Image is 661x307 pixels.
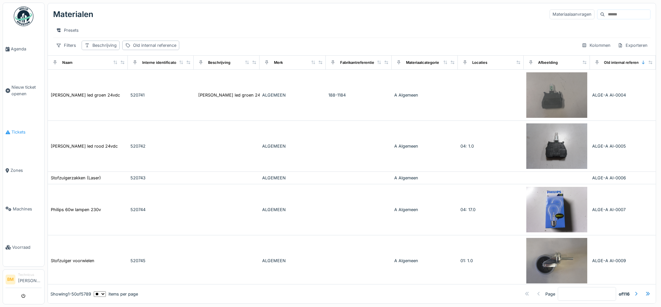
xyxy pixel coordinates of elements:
a: Zones [3,151,44,190]
span: 04: 17.0 [460,207,476,212]
div: Philips 60w lampen 230v [51,207,101,213]
div: 188-1184 [328,92,389,98]
div: ALGE-A Al-0006 [593,175,653,181]
div: Beschrijving [92,42,117,48]
div: 520743 [130,175,191,181]
div: ALGE-A Al-0005 [593,143,653,149]
div: ALGE-A Al-0004 [593,92,653,98]
span: 04: 1.0 [460,144,474,149]
div: [PERSON_NAME] led groen 24vdc [198,92,267,98]
div: ALGEMEEN [262,92,323,98]
div: Stofzuigerzakken (Laser) [51,175,101,181]
div: Afbeelding [538,60,558,65]
div: ALGE-A Al-0009 [593,258,653,264]
div: A Algemeen [394,175,455,181]
span: Zones [10,167,42,173]
strong: of 116 [619,291,630,297]
div: [PERSON_NAME] led groen 24vdc [51,92,120,98]
div: ALGEMEEN [262,207,323,213]
a: Voorraad [3,228,44,266]
div: Showing 1 - 50 of 5789 [50,291,91,297]
div: [PERSON_NAME] led rood 24vdc [51,143,118,149]
div: Naam [62,60,72,65]
div: ALGE-A Al-0007 [593,207,653,213]
div: 520745 [130,258,191,264]
div: 520741 [130,92,191,98]
img: Schneider Lichtblok led rood 24vdc [526,123,587,169]
li: BM [6,275,15,284]
span: Nieuw ticket openen [11,84,42,97]
div: Locaties [472,60,487,65]
div: A Algemeen [394,258,455,264]
div: Materiaalcategorie [406,60,439,65]
a: Tickets [3,113,44,151]
div: Old internal reference [133,42,176,48]
div: Beschrijving [208,60,230,65]
span: 01: 1.0 [460,258,473,263]
div: Exporteren [615,41,651,50]
div: 520744 [130,207,191,213]
img: Badge_color-CXgf-gQk.svg [14,7,33,26]
div: Stofzuiger voorwielen [51,258,94,264]
div: Kolommen [579,41,613,50]
a: Agenda [3,30,44,68]
a: BM Technicus[PERSON_NAME] [6,272,42,288]
img: Philips 60w lampen 230v [526,187,587,232]
span: Machines [13,206,42,212]
div: 520742 [130,143,191,149]
div: Old internal reference [604,60,644,65]
div: items per page [94,291,138,297]
div: Page [545,291,555,297]
span: Agenda [11,46,42,52]
div: Merk [274,60,283,65]
span: Voorraad [12,244,42,250]
div: ALGEMEEN [262,258,323,264]
div: ALGEMEEN [262,175,323,181]
div: Technicus [18,272,42,277]
div: Filters [53,41,79,50]
div: A Algemeen [394,92,455,98]
div: ALGEMEEN [262,143,323,149]
div: A Algemeen [394,143,455,149]
div: Materialen [53,6,93,23]
div: Presets [53,26,82,35]
div: Interne identificator [142,60,178,65]
a: Nieuw ticket openen [3,68,44,113]
img: Schneider Lichtblok led groen 24vdc [526,72,587,118]
span: Tickets [11,129,42,135]
div: Materiaalaanvragen [550,9,594,19]
img: Stofzuiger voorwielen [526,238,587,283]
div: A Algemeen [394,207,455,213]
div: Fabrikantreferentie [340,60,374,65]
a: Machines [3,190,44,228]
li: [PERSON_NAME] [18,272,42,286]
